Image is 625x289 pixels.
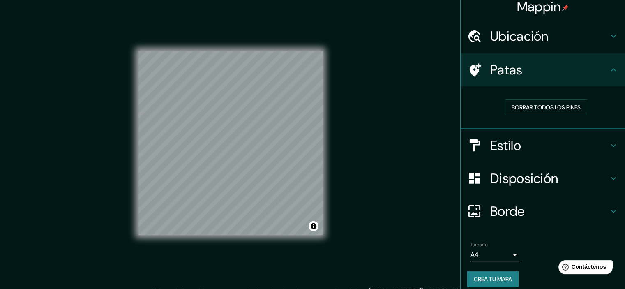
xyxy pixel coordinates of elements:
[470,241,487,248] font: Tamaño
[461,162,625,195] div: Disposición
[474,275,512,283] font: Crea tu mapa
[512,104,581,111] font: Borrar todos los pines
[490,203,525,220] font: Borde
[470,250,479,259] font: A4
[490,28,549,45] font: Ubicación
[461,195,625,228] div: Borde
[490,61,523,79] font: Patas
[467,271,519,287] button: Crea tu mapa
[562,5,569,11] img: pin-icon.png
[470,248,520,261] div: A4
[552,257,616,280] iframe: Lanzador de widgets de ayuda
[138,51,323,235] canvas: Mapa
[490,137,521,154] font: Estilo
[461,53,625,86] div: Patas
[461,20,625,53] div: Ubicación
[505,99,587,115] button: Borrar todos los pines
[309,221,318,231] button: Activar o desactivar atribución
[461,129,625,162] div: Estilo
[490,170,558,187] font: Disposición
